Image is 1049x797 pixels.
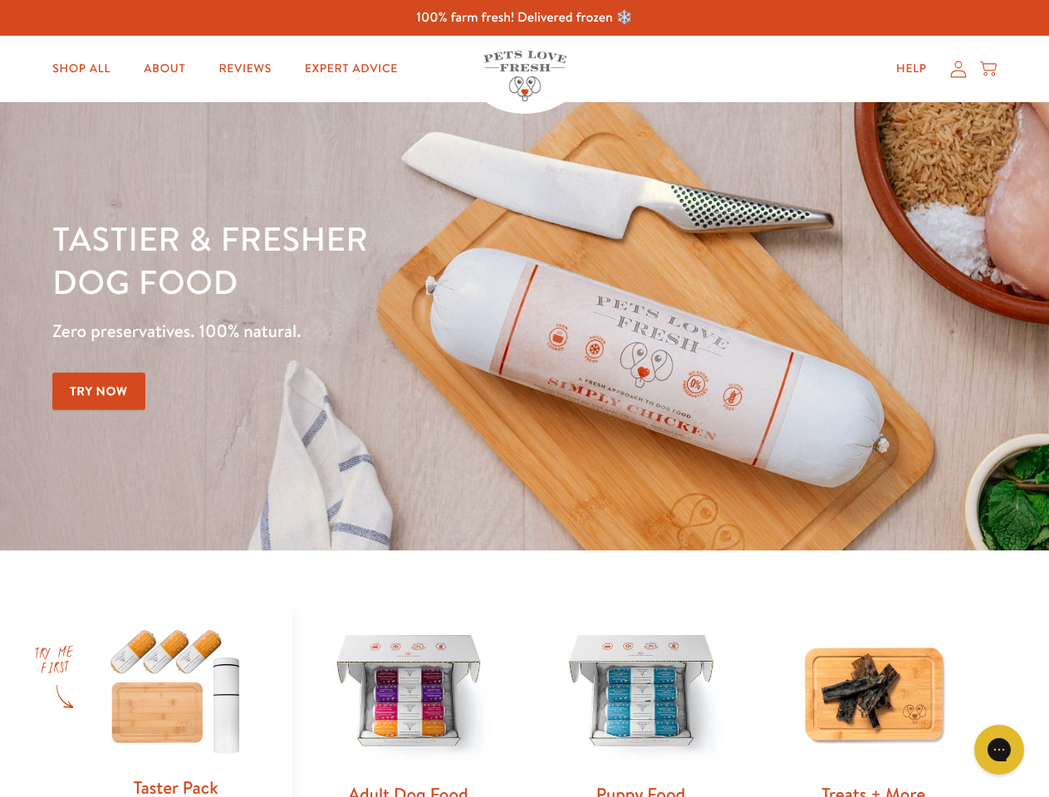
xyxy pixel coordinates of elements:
[292,52,411,86] a: Expert Advice
[883,52,940,86] a: Help
[52,217,682,303] h1: Tastier & fresher dog food
[52,316,682,346] p: Zero preservatives. 100% natural.
[966,719,1032,780] iframe: Gorgias live chat messenger
[483,51,566,101] img: Pets Love Fresh
[130,52,199,86] a: About
[52,373,145,410] a: Try Now
[39,52,124,86] a: Shop All
[205,52,284,86] a: Reviews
